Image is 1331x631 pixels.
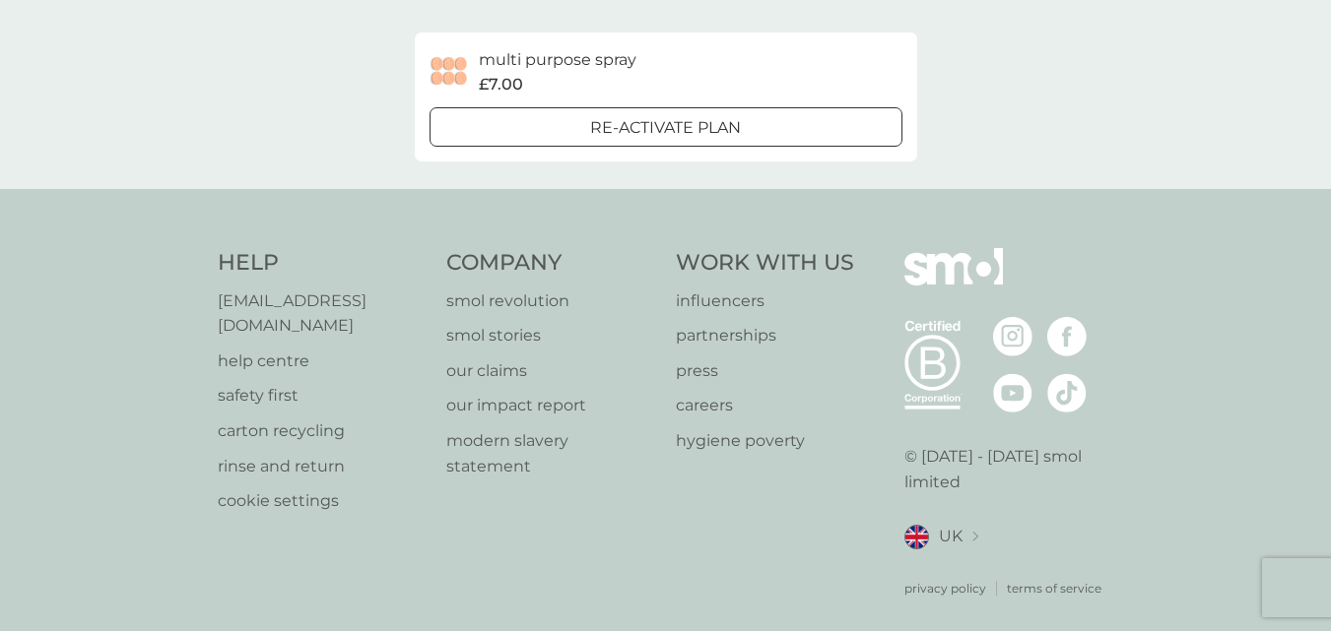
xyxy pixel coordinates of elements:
[972,532,978,542] img: select a new location
[904,444,1114,494] p: © [DATE] - [DATE] smol limited
[218,288,428,339] a: [EMAIL_ADDRESS][DOMAIN_NAME]
[218,488,428,514] a: cookie settings
[446,323,656,348] a: smol stories
[218,418,428,444] a: carton recycling
[430,52,469,92] img: multi purpose spray
[446,248,656,279] h4: Company
[446,288,656,314] a: smol revolution
[676,288,854,314] a: influencers
[446,358,656,384] a: our claims
[904,248,1003,315] img: smol
[1007,579,1101,598] a: terms of service
[676,323,854,348] a: partnerships
[446,393,656,418] a: our impact report
[1047,317,1087,356] img: visit the smol Facebook page
[676,248,854,279] h4: Work With Us
[993,317,1032,356] img: visit the smol Instagram page
[590,115,741,141] p: Re-activate Plan
[993,373,1032,412] img: visit the smol Youtube page
[218,454,428,479] a: rinse and return
[218,248,428,279] h4: Help
[676,358,854,384] a: press
[479,72,523,97] p: £7.00
[904,525,929,549] img: UK flag
[676,393,854,418] a: careers
[939,524,963,549] span: UK
[218,383,428,409] a: safety first
[218,348,428,374] a: help centre
[904,579,986,598] a: privacy policy
[1047,373,1087,412] img: visit the smol Tiktok page
[446,428,656,478] a: modern slavery statement
[430,107,902,147] button: Re-activate Plan
[479,47,636,73] h6: multi purpose spray
[676,428,854,454] a: hygiene poverty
